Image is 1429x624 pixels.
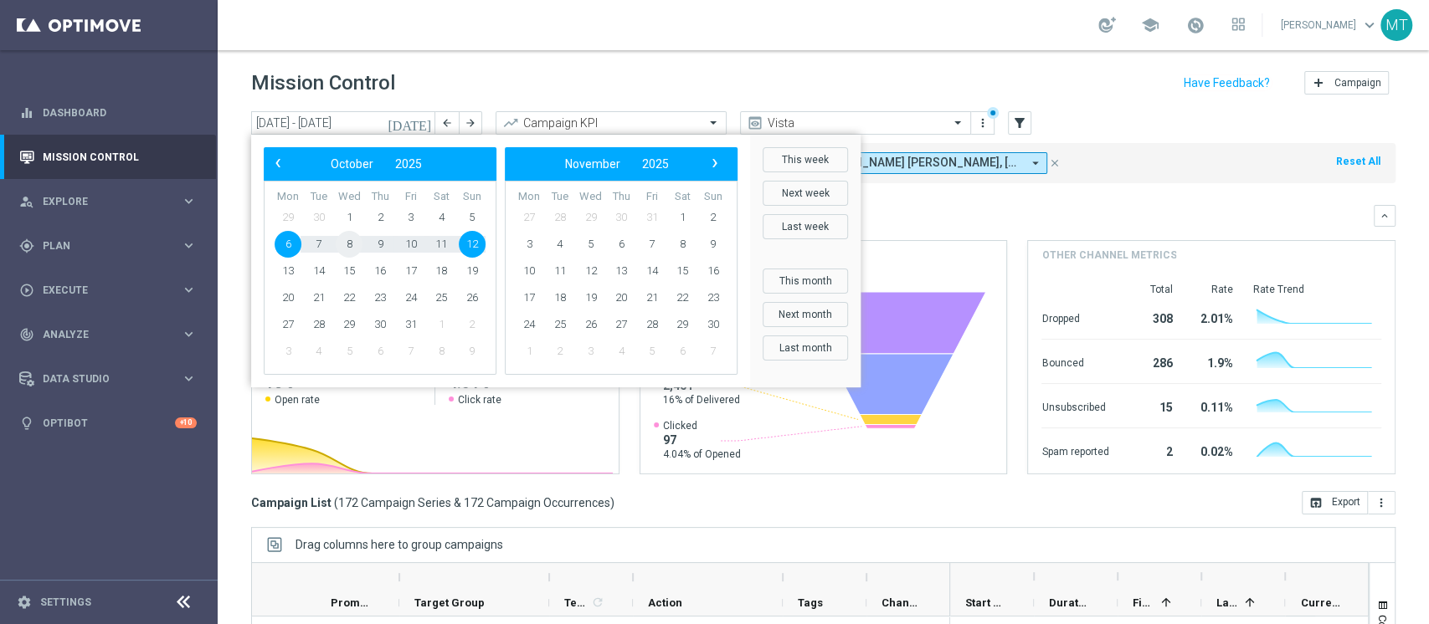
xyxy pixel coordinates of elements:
[700,338,727,365] span: 7
[296,538,503,551] div: Row Groups
[336,284,362,311] span: 22
[663,448,741,461] span: 4.04% of Opened
[181,371,197,386] i: keyboard_arrow_right
[43,330,181,340] span: Analyze
[1133,596,1154,609] span: First in Range
[40,597,91,607] a: Settings
[306,204,332,231] span: 30
[334,190,365,204] th: weekday
[974,113,991,133] button: more_vert
[385,111,435,136] button: [DATE]
[697,190,728,204] th: weekday
[435,111,459,135] button: arrow_back
[19,416,34,431] i: lightbulb
[547,258,573,284] span: 11
[577,258,604,284] span: 12
[459,258,486,284] span: 19
[331,596,371,609] span: Promotions
[547,231,573,258] span: 4
[275,393,320,407] span: Open rate
[275,231,301,258] span: 6
[1302,491,1368,514] button: open_in_browser Export
[181,193,197,209] i: keyboard_arrow_right
[441,117,453,129] i: arrow_back
[639,204,666,231] span: 31
[43,135,197,179] a: Mission Control
[763,302,848,327] button: Next month
[273,190,304,204] th: weekday
[1041,348,1108,375] div: Bounced
[636,190,667,204] th: weekday
[18,239,198,253] div: gps_fixed Plan keyboard_arrow_right
[18,372,198,386] button: Data Studio keyboard_arrow_right
[564,596,589,609] span: Templates
[19,238,34,253] i: gps_fixed
[1334,77,1381,89] span: Campaign
[395,157,422,171] span: 2025
[631,153,680,175] button: 2025
[703,153,725,175] button: ›
[639,338,666,365] span: 5
[1380,9,1412,41] div: MT
[882,596,922,609] span: Channel
[306,231,332,258] span: 7
[1304,71,1389,95] button: add Campaign
[700,258,727,284] span: 16
[608,284,635,311] span: 20
[700,204,727,231] span: 2
[251,495,614,510] h3: Campaign List
[267,152,289,174] span: ‹
[43,374,181,384] span: Data Studio
[1128,392,1172,419] div: 15
[19,238,181,253] div: Plan
[1008,111,1031,135] button: filter_alt
[669,258,696,284] span: 15
[414,596,485,609] span: Target Group
[1368,491,1396,514] button: more_vert
[18,106,198,120] button: equalizer Dashboard
[181,238,197,253] i: keyboard_arrow_right
[577,311,604,338] span: 26
[1041,437,1108,463] div: Spam reported
[338,495,610,510] span: 172 Campaign Series & 172 Campaign Occurrences
[700,231,727,258] span: 9
[976,116,990,130] i: more_vert
[1012,115,1027,130] i: filter_alt
[642,157,669,171] span: 2025
[667,190,698,204] th: weekday
[516,258,542,284] span: 10
[268,153,290,175] button: ‹
[367,258,393,284] span: 16
[306,284,332,311] span: 21
[1192,437,1232,463] div: 0.02%
[669,231,696,258] span: 8
[965,596,1005,609] span: Start Date
[459,338,486,365] span: 9
[19,105,34,120] i: equalizer
[336,338,362,365] span: 5
[336,258,362,284] span: 15
[547,311,573,338] span: 25
[275,311,301,338] span: 27
[639,231,666,258] span: 7
[577,204,604,231] span: 29
[428,338,455,365] span: 8
[428,284,455,311] span: 25
[663,419,741,432] span: Clicked
[1041,392,1108,419] div: Unsubscribed
[19,327,34,342] i: track_changes
[545,190,576,204] th: weekday
[547,284,573,311] span: 18
[18,328,198,341] button: track_changes Analyze keyboard_arrow_right
[740,111,971,135] ng-select: Vista
[43,90,197,135] a: Dashboard
[813,156,1021,170] span: [PERSON_NAME] [PERSON_NAME], [PERSON_NAME], [PERSON_NAME], [PERSON_NAME]
[1309,496,1323,509] i: open_in_browser
[712,152,1047,174] button: Last modified by: [PERSON_NAME] [PERSON_NAME], [PERSON_NAME], [PERSON_NAME], [PERSON_NAME] arrow_...
[459,231,486,258] span: 12
[798,596,823,609] span: Tags
[1379,210,1390,222] i: keyboard_arrow_down
[459,204,486,231] span: 5
[763,214,848,239] button: Last week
